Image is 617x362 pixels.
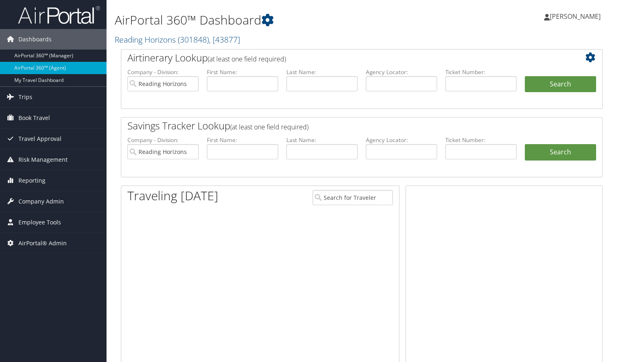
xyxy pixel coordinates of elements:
[209,34,240,45] span: , [ 43877 ]
[127,68,199,76] label: Company - Division:
[18,191,64,212] span: Company Admin
[127,187,218,204] h1: Traveling [DATE]
[550,12,601,21] span: [PERSON_NAME]
[127,51,556,65] h2: Airtinerary Lookup
[445,68,517,76] label: Ticket Number:
[178,34,209,45] span: ( 301848 )
[207,136,278,144] label: First Name:
[230,122,308,131] span: (at least one field required)
[18,108,50,128] span: Book Travel
[115,34,240,45] a: Reading Horizons
[115,11,444,29] h1: AirPortal 360™ Dashboard
[286,136,358,144] label: Last Name:
[127,144,199,159] input: search accounts
[18,233,67,253] span: AirPortal® Admin
[366,68,437,76] label: Agency Locator:
[208,54,286,63] span: (at least one field required)
[313,190,393,205] input: Search for Traveler
[18,212,61,233] span: Employee Tools
[18,87,32,107] span: Trips
[18,29,52,50] span: Dashboards
[18,149,68,170] span: Risk Management
[286,68,358,76] label: Last Name:
[207,68,278,76] label: First Name:
[525,144,596,161] a: Search
[366,136,437,144] label: Agency Locator:
[525,76,596,93] button: Search
[127,119,556,133] h2: Savings Tracker Lookup
[544,4,609,29] a: [PERSON_NAME]
[18,5,100,25] img: airportal-logo.png
[18,170,45,191] span: Reporting
[127,136,199,144] label: Company - Division:
[445,136,517,144] label: Ticket Number:
[18,129,61,149] span: Travel Approval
